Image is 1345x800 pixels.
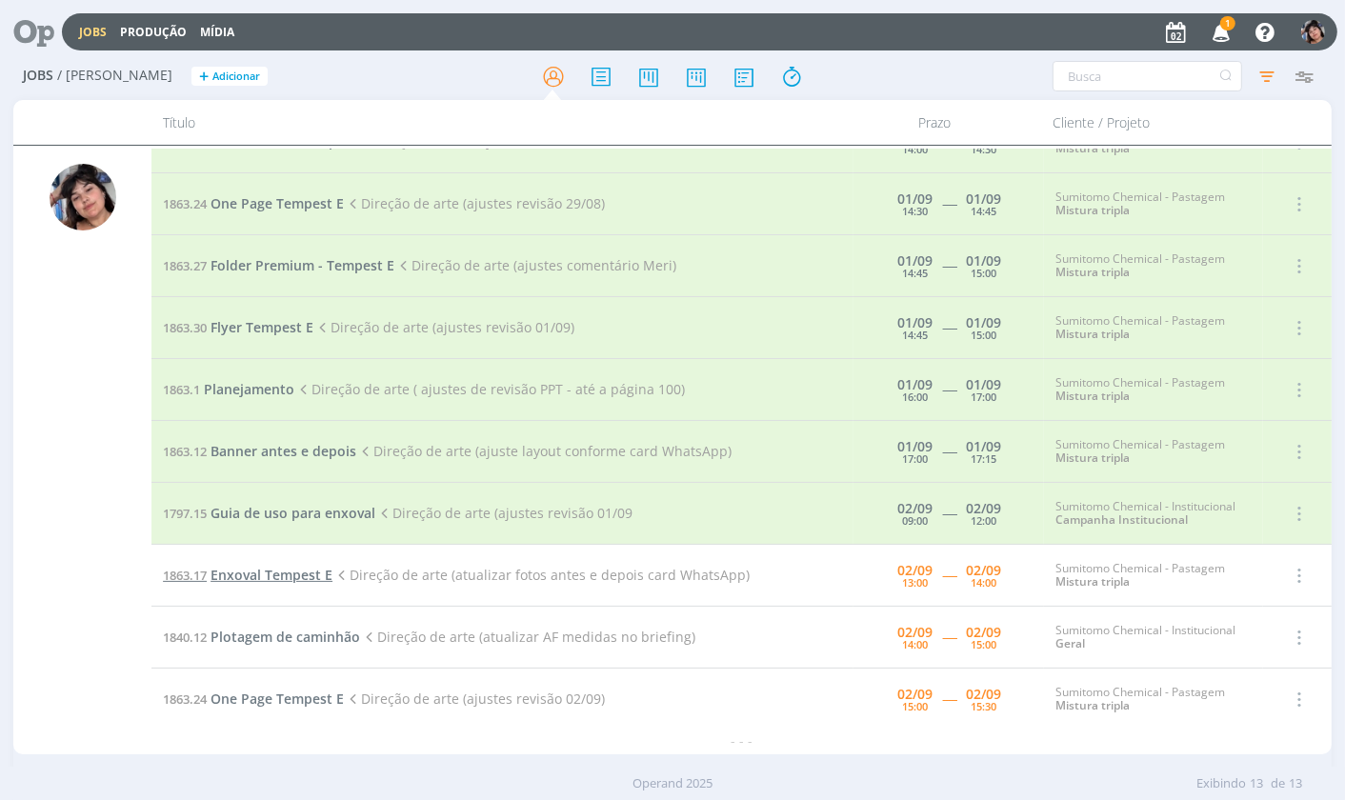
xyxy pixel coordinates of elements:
[1055,562,1252,590] div: Sumitomo Chemical - Pastagem
[57,68,172,84] span: / [PERSON_NAME]
[1055,438,1252,466] div: Sumitomo Chemical - Pastagem
[902,577,928,588] div: 13:00
[897,378,933,391] div: 01/09
[394,256,676,274] span: Direção de arte (ajustes comentário Meri)
[1055,635,1085,651] a: Geral
[194,25,240,40] button: Mídia
[897,254,933,268] div: 01/09
[966,192,1001,206] div: 01/09
[902,515,928,526] div: 09:00
[902,639,928,650] div: 14:00
[971,268,996,278] div: 15:00
[902,453,928,464] div: 17:00
[1055,624,1252,651] div: Sumitomo Chemical - Institucional
[902,701,928,711] div: 15:00
[966,254,1001,268] div: 01/09
[971,639,996,650] div: 15:00
[114,25,192,40] button: Produção
[163,318,313,336] a: 1863.30Flyer Tempest E
[163,505,207,522] span: 1797.15
[211,504,375,522] span: Guia de uso para enxoval
[902,391,928,402] div: 16:00
[942,628,956,646] span: -----
[942,566,956,584] span: -----
[79,24,107,40] a: Jobs
[1196,774,1246,793] span: Exibindo
[897,626,933,639] div: 02/09
[942,442,956,460] span: -----
[73,25,112,40] button: Jobs
[1055,500,1252,528] div: Sumitomo Chemical - Institucional
[1220,16,1235,30] span: 1
[163,690,207,708] span: 1863.24
[897,564,933,577] div: 02/09
[344,194,605,212] span: Direção de arte (ajustes revisão 29/08)
[902,206,928,216] div: 14:30
[120,24,187,40] a: Produção
[902,144,928,154] div: 14:00
[332,566,750,584] span: Direção de arte (atualizar fotos antes e depois card WhatsApp)
[163,442,356,460] a: 1863.12Banner antes e depois
[1055,376,1252,404] div: Sumitomo Chemical - Pastagem
[1055,190,1252,218] div: Sumitomo Chemical - Pastagem
[360,628,695,646] span: Direção de arte (atualizar AF medidas no briefing)
[163,443,207,460] span: 1863.12
[199,67,209,87] span: +
[1055,573,1130,590] a: Mistura tripla
[971,206,996,216] div: 14:45
[971,330,996,340] div: 15:00
[966,316,1001,330] div: 01/09
[211,690,344,708] span: One Page Tempest E
[375,504,632,522] span: Direção de arte (ajustes revisão 01/09
[1250,774,1263,793] span: 13
[163,504,375,522] a: 1797.15Guia de uso para enxoval
[211,256,394,274] span: Folder Premium - Tempest E
[356,442,732,460] span: Direção de arte (ajuste layout conforme card WhatsApp)
[1041,100,1260,145] div: Cliente / Projeto
[163,628,360,646] a: 1840.12Plotagem de caminhão
[942,256,956,274] span: -----
[897,688,933,701] div: 02/09
[1055,264,1130,280] a: Mistura tripla
[1053,61,1242,91] input: Busca
[204,380,294,398] span: Planejamento
[313,318,574,336] span: Direção de arte (ajustes revisão 01/09)
[966,564,1001,577] div: 02/09
[942,380,956,398] span: -----
[942,194,956,212] span: -----
[971,453,996,464] div: 17:15
[971,577,996,588] div: 14:00
[971,515,996,526] div: 12:00
[966,688,1001,701] div: 02/09
[200,24,234,40] a: Mídia
[966,502,1001,515] div: 02/09
[163,567,207,584] span: 1863.17
[163,566,332,584] a: 1863.17Enxoval Tempest E
[163,380,294,398] a: 1863.1Planejamento
[1055,326,1130,342] a: Mistura tripla
[971,701,996,711] div: 15:30
[1055,450,1130,466] a: Mistura tripla
[828,100,1041,145] div: Prazo
[211,566,332,584] span: Enxoval Tempest E
[151,100,828,145] div: Título
[1301,20,1325,44] img: E
[897,316,933,330] div: 01/09
[163,690,344,708] a: 1863.24One Page Tempest E
[163,256,394,274] a: 1863.27Folder Premium - Tempest E
[212,70,260,83] span: Adicionar
[902,330,928,340] div: 14:45
[163,629,207,646] span: 1840.12
[163,381,200,398] span: 1863.1
[1055,129,1252,156] div: Sumitomo Chemical - Pastagem
[151,730,1332,750] div: - - -
[942,690,956,708] span: -----
[942,318,956,336] span: -----
[163,195,207,212] span: 1863.24
[902,268,928,278] div: 14:45
[966,626,1001,639] div: 02/09
[897,440,933,453] div: 01/09
[897,502,933,515] div: 02/09
[942,504,956,522] span: -----
[1055,314,1252,342] div: Sumitomo Chemical - Pastagem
